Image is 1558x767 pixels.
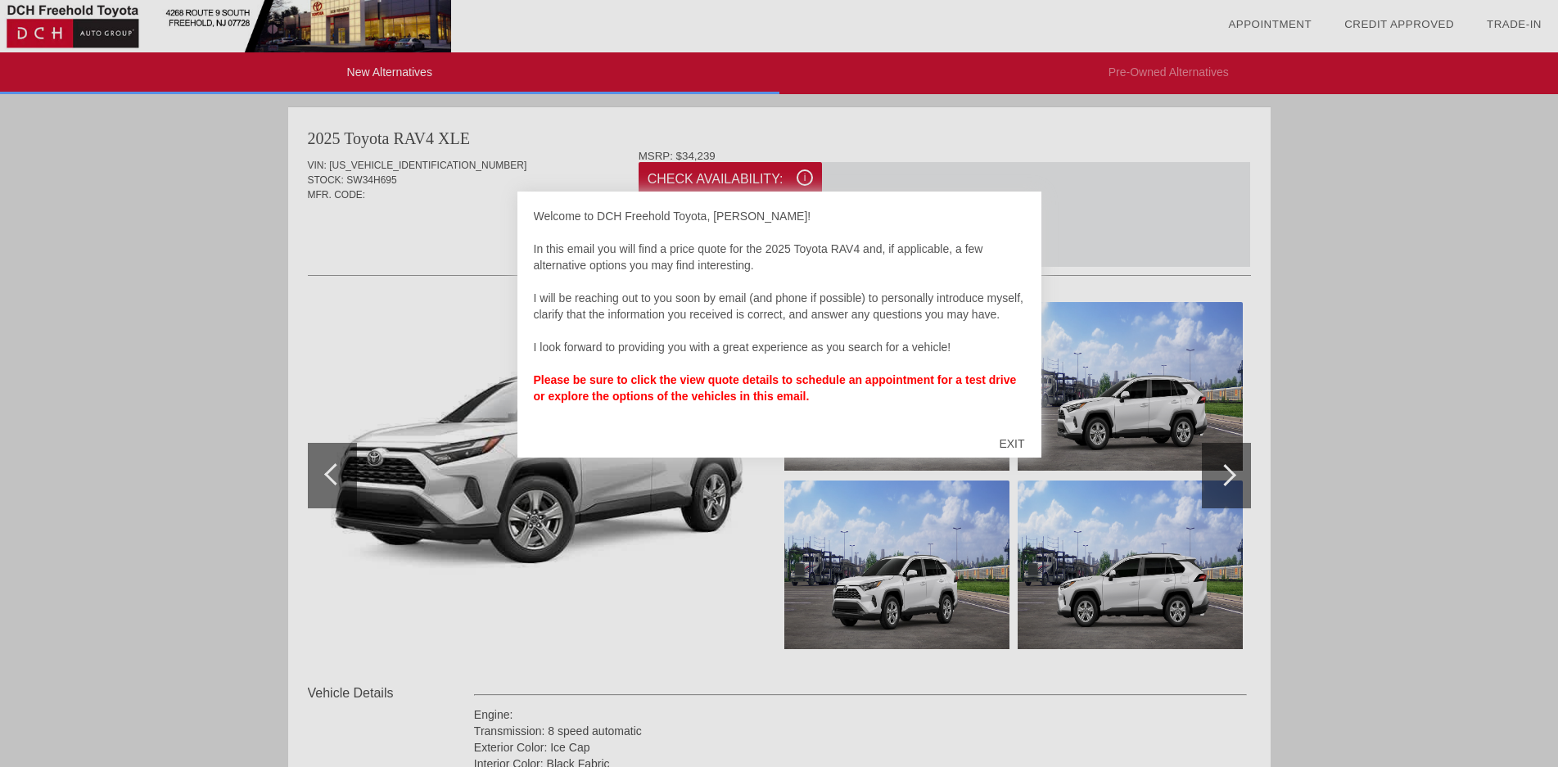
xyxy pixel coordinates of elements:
strong: Please be sure to click the view quote details to schedule an appointment for a test drive or exp... [534,373,1017,403]
a: Trade-In [1487,18,1542,30]
a: Appointment [1228,18,1312,30]
div: Welcome to DCH Freehold Toyota, [PERSON_NAME]! In this email you will find a price quote for the ... [534,208,1025,421]
div: EXIT [982,419,1041,468]
a: Credit Approved [1344,18,1454,30]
